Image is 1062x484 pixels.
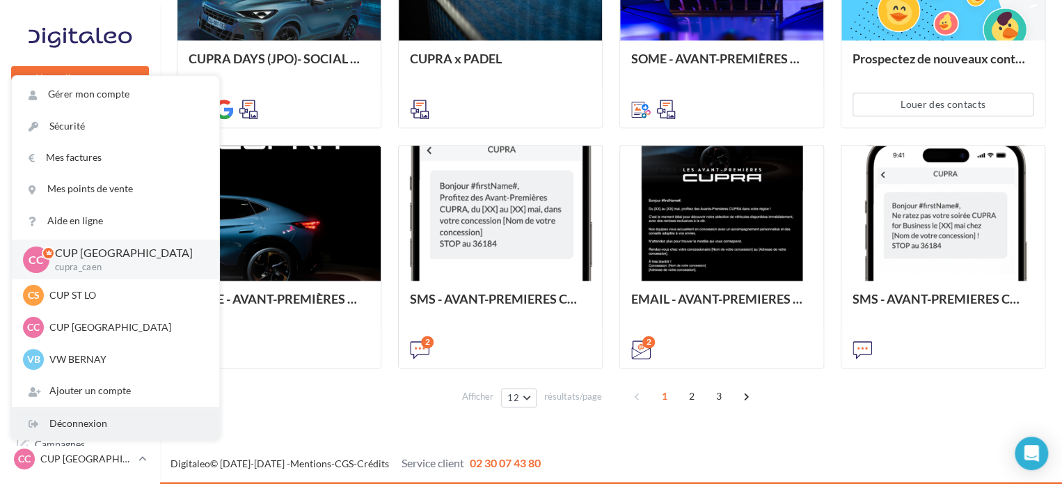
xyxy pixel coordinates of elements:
[421,336,434,348] div: 2
[171,458,210,469] a: Digitaleo
[507,392,519,403] span: 12
[8,139,152,169] a: Opérations
[410,292,591,320] div: SMS - AVANT-PREMIERES CUPRA PART (VENTES PRIVEES)
[12,205,219,237] a: Aide en ligne
[642,336,655,348] div: 2
[8,244,152,274] a: Campagnes
[8,173,152,203] a: Boîte de réception
[335,458,354,469] a: CGS
[544,390,602,403] span: résultats/page
[29,251,44,267] span: CC
[12,408,219,439] div: Déconnexion
[470,456,541,469] span: 02 30 07 43 80
[8,382,152,423] a: PLV et print personnalisable
[653,385,676,407] span: 1
[27,320,40,334] span: CC
[12,142,219,173] a: Mes factures
[708,385,730,407] span: 3
[357,458,389,469] a: Crédits
[12,79,219,110] a: Gérer mon compte
[402,456,464,469] span: Service client
[40,452,133,466] p: CUP [GEOGRAPHIC_DATA]
[49,352,203,366] p: VW BERNAY
[49,320,203,334] p: CUP [GEOGRAPHIC_DATA]
[631,52,812,79] div: SOME - AVANT-PREMIÈRES CUPRA FOR BUSINESS (VENTES PRIVEES)
[290,458,331,469] a: Mentions
[853,93,1033,116] button: Louer des contacts
[55,245,197,261] p: CUP [GEOGRAPHIC_DATA]
[853,52,1033,79] div: Prospectez de nouveaux contacts
[462,390,493,403] span: Afficher
[12,111,219,142] a: Sécurité
[171,458,541,469] span: © [DATE]-[DATE] - - -
[12,173,219,205] a: Mes points de vente
[55,261,197,274] p: cupra_caen
[1015,437,1048,470] div: Open Intercom Messenger
[12,375,219,407] div: Ajouter un compte
[8,313,152,343] a: Médiathèque
[681,385,703,407] span: 2
[27,352,40,366] span: VB
[189,52,370,79] div: CUPRA DAYS (JPO)- SOCIAL MEDIA
[631,292,812,320] div: EMAIL - AVANT-PREMIERES CUPRA PART (VENTES PRIVEES)
[189,292,370,320] div: SOME - AVANT-PREMIÈRES CUPRA PART (VENTES PRIVEES)
[501,388,537,407] button: 12
[11,446,149,472] a: CC CUP [GEOGRAPHIC_DATA]
[8,104,146,134] button: Notifications
[28,288,40,302] span: CS
[853,292,1033,320] div: SMS - AVANT-PREMIERES CUPRA FOR BUSINESS (VENTES PRIVEES)
[11,66,149,90] button: Nouvelle campagne
[18,452,31,466] span: CC
[8,348,152,377] a: Calendrier
[49,288,203,302] p: CUP ST LO
[8,279,152,308] a: Contacts
[8,210,152,239] a: Visibilité en ligne
[410,52,591,79] div: CUPRA x PADEL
